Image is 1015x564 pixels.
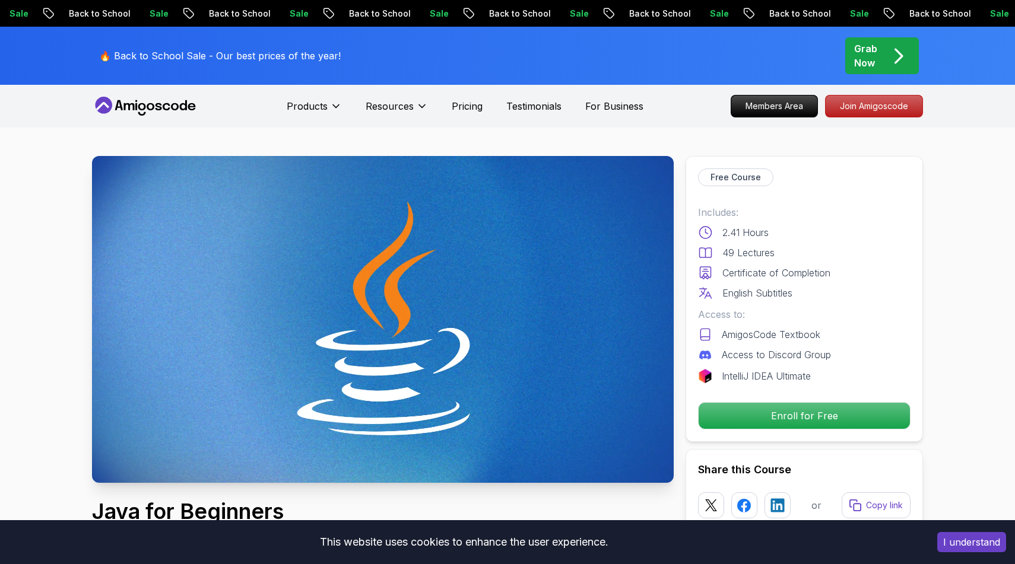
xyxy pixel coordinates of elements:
[866,499,903,511] p: Copy link
[756,8,836,20] p: Back to School
[276,8,314,20] p: Sale
[287,99,328,113] p: Products
[9,529,919,555] div: This website uses cookies to enhance the user experience.
[826,95,922,117] p: Join Amigoscode
[710,171,761,183] p: Free Course
[335,8,416,20] p: Back to School
[731,95,818,117] a: Members Area
[731,95,817,117] p: Members Area
[585,99,643,113] a: For Business
[366,99,414,113] p: Resources
[506,99,562,113] a: Testimonials
[366,99,428,123] button: Resources
[92,499,486,523] h1: Java for Beginners
[722,327,820,342] p: AmigosCode Textbook
[842,492,911,518] button: Copy link
[696,8,734,20] p: Sale
[722,286,792,300] p: English Subtitles
[698,307,911,321] p: Access to:
[136,8,174,20] p: Sale
[722,266,830,280] p: Certificate of Completion
[475,8,556,20] p: Back to School
[937,532,1006,552] button: Accept cookies
[287,99,342,123] button: Products
[825,95,923,117] a: Join Amigoscode
[416,8,454,20] p: Sale
[722,225,769,240] p: 2.41 Hours
[55,8,136,20] p: Back to School
[698,402,911,429] button: Enroll for Free
[976,8,1014,20] p: Sale
[698,205,911,219] p: Includes:
[722,369,811,383] p: IntelliJ IDEA Ultimate
[556,8,594,20] p: Sale
[699,403,910,429] p: Enroll for Free
[99,49,341,63] p: 🔥 Back to School Sale - Our best prices of the year!
[195,8,276,20] p: Back to School
[92,156,674,483] img: java-for-beginners_thumbnail
[836,8,874,20] p: Sale
[616,8,696,20] p: Back to School
[896,8,976,20] p: Back to School
[854,42,877,70] p: Grab Now
[722,348,831,362] p: Access to Discord Group
[698,369,712,383] img: jetbrains logo
[452,99,483,113] a: Pricing
[811,498,821,512] p: or
[698,461,911,478] h2: Share this Course
[722,246,775,260] p: 49 Lectures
